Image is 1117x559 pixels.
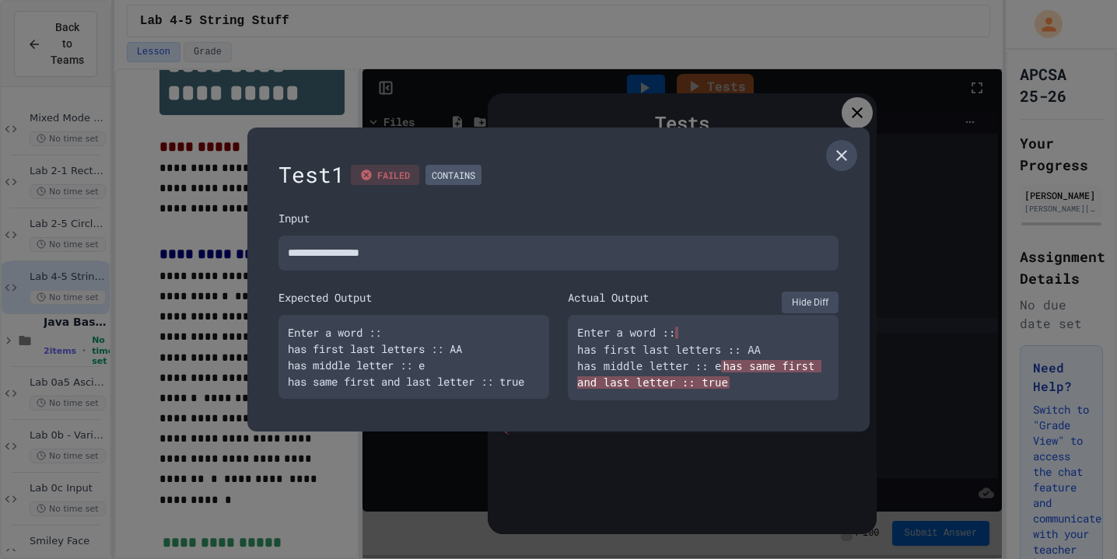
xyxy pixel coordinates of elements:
[425,165,481,185] div: CONTAINS
[351,165,419,185] div: FAILED
[278,159,839,191] div: Test1
[278,210,839,226] div: Input
[278,289,549,306] div: Expected Output
[577,327,675,339] span: Enter a word ::
[568,289,649,306] div: Actual Output
[577,343,761,372] span: has first last letters :: AA has middle letter :: e
[278,315,549,399] div: Enter a word :: has first last letters :: AA has middle letter :: e has same first and last lette...
[782,292,839,313] button: Hide Diff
